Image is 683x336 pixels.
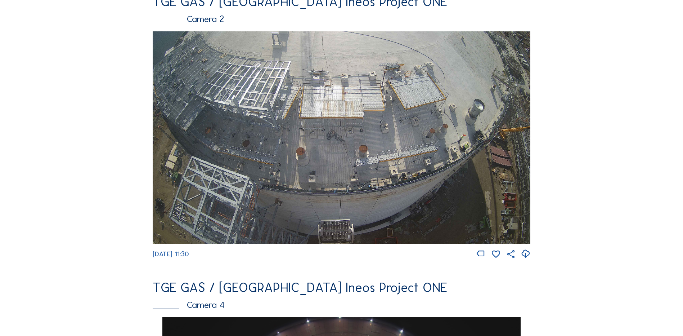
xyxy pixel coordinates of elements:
div: TGE GAS / [GEOGRAPHIC_DATA] Ineos Project ONE [153,281,530,294]
img: Image [153,31,530,244]
span: [DATE] 11:30 [153,250,189,258]
div: Camera 2 [153,14,530,23]
div: Camera 4 [153,300,530,309]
